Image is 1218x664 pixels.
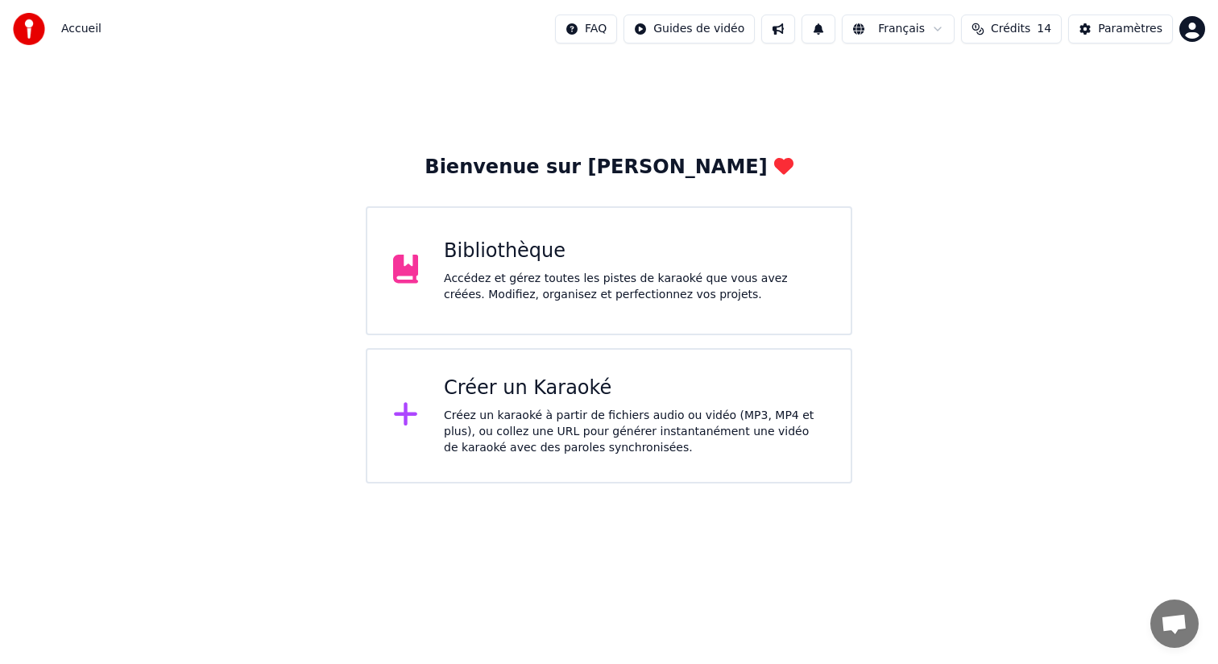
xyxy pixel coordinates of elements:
[961,15,1062,44] button: Crédits14
[444,376,825,401] div: Créer un Karaoké
[425,155,793,181] div: Bienvenue sur [PERSON_NAME]
[991,21,1030,37] span: Crédits
[61,21,101,37] nav: breadcrumb
[444,239,825,264] div: Bibliothèque
[13,13,45,45] img: youka
[1068,15,1173,44] button: Paramètres
[1150,600,1199,648] a: Ouvrir le chat
[1098,21,1162,37] div: Paramètres
[623,15,755,44] button: Guides de vidéo
[61,21,101,37] span: Accueil
[1037,21,1051,37] span: 14
[444,408,825,456] div: Créez un karaoké à partir de fichiers audio ou vidéo (MP3, MP4 et plus), ou collez une URL pour g...
[444,271,825,303] div: Accédez et gérez toutes les pistes de karaoké que vous avez créées. Modifiez, organisez et perfec...
[555,15,617,44] button: FAQ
